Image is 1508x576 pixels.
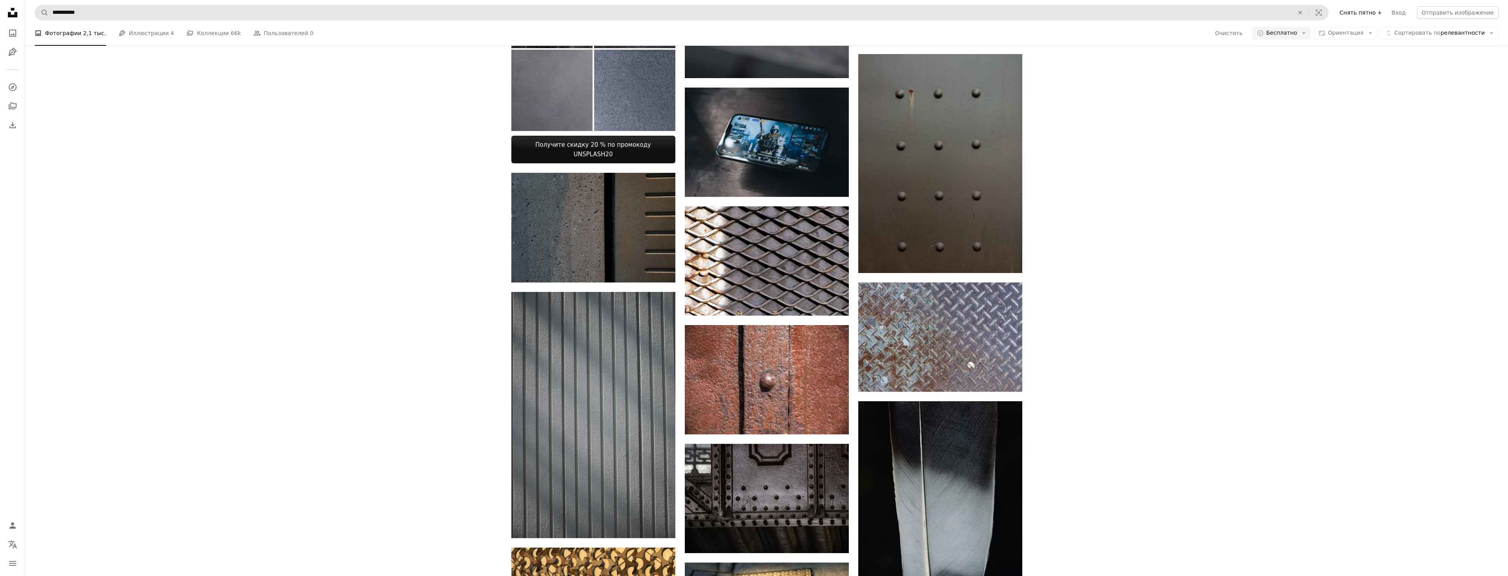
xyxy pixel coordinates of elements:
[858,160,1022,167] a: серебряные круглые монеты на серой поверхности
[5,537,21,552] button: Язык
[511,411,675,418] a: текстиль в чёрно-серую полоску
[511,292,675,538] img: текстиль в чёрно-серую полоску
[231,29,241,37] span: 66k
[5,44,21,60] a: Иллюстрации
[5,117,21,133] a: История загрузок
[5,555,21,571] button: Меню
[5,25,21,41] a: Фото
[1328,30,1364,36] span: Ориентация
[685,376,849,383] a: коричневая металлическая дверная ручка на коричневой деревянной двери
[594,50,675,131] img: Текстура темно-серой бумаги
[685,444,849,553] img: металлическая поверхность с отверстиями
[310,29,313,37] span: 0
[858,333,1022,340] a: Ржавая металлическая поверхность с текстурой.
[858,54,1022,273] img: серебряные круглые монеты на серой поверхности
[5,5,21,22] a: Главная страница — Unplash
[254,21,313,46] a: Пользователей 0
[1394,30,1441,36] span: Сортировать по
[35,5,1329,21] form: Поиск визуальных элементов по всему сайту
[511,50,593,131] img: Серый каменный фон
[1253,27,1311,39] button: Бесплатно
[511,136,675,163] a: Получите скидку 20 % по промокоду UNSPLASH20
[1309,5,1328,20] button: Визуальный поиск
[858,520,1022,527] a: белое перо
[685,495,849,502] a: металлическая поверхность с отверстиями
[1394,29,1485,37] span: релевантности
[858,282,1022,392] img: Ржавая металлическая поверхность с текстурой.
[1292,5,1309,20] button: Очистить
[1335,6,1387,19] a: Снять пятно +
[685,88,849,197] img: человек с мобильным телефоном, на экране которого запущена видеоигра
[685,138,849,146] a: человек с мобильным телефоном, на экране которого запущена видеоигра
[1381,27,1499,39] button: Сортировать порелевантности
[119,21,174,46] a: Иллюстрации 4
[1215,27,1243,39] button: Очистить
[1417,6,1499,19] button: Отправить изображение
[511,224,675,231] a: крупный план уличного указателя на стене здания
[186,21,241,46] a: Коллекции 66k
[685,206,849,316] img: черный металлический экран с огнем
[5,79,21,95] a: Исследовать
[685,257,849,264] a: черный металлический экран с огнем
[5,518,21,533] a: Войдите в систему / Зарегистрируйтесь
[1266,29,1297,37] span: Бесплатно
[171,29,174,37] span: 4
[1314,27,1378,39] button: Ориентация
[1387,6,1411,19] a: Вход
[35,5,48,20] button: Поиск Unsplash
[685,325,849,434] img: коричневая металлическая дверная ручка на коричневой деревянной двери
[511,173,675,282] img: крупный план уличного указателя на стене здания
[5,98,21,114] a: Коллекции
